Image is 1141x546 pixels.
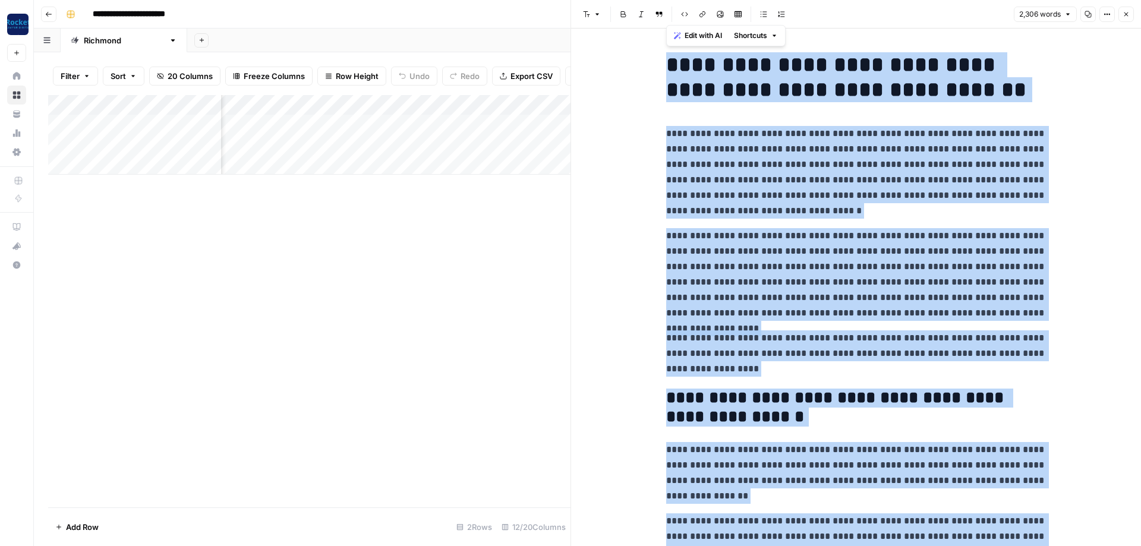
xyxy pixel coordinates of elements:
[8,237,26,255] div: What's new?
[53,67,98,86] button: Filter
[452,517,497,536] div: 2 Rows
[61,70,80,82] span: Filter
[103,67,144,86] button: Sort
[497,517,570,536] div: 12/20 Columns
[492,67,560,86] button: Export CSV
[7,124,26,143] a: Usage
[510,70,553,82] span: Export CSV
[7,86,26,105] a: Browse
[66,521,99,533] span: Add Row
[336,70,379,82] span: Row Height
[61,29,187,52] a: [GEOGRAPHIC_DATA]
[7,143,26,162] a: Settings
[225,67,313,86] button: Freeze Columns
[1014,7,1077,22] button: 2,306 words
[442,67,487,86] button: Redo
[168,70,213,82] span: 20 Columns
[149,67,220,86] button: 20 Columns
[7,14,29,35] img: Rocket Pilots Logo
[669,28,727,43] button: Edit with AI
[729,28,783,43] button: Shortcuts
[244,70,305,82] span: Freeze Columns
[7,255,26,274] button: Help + Support
[391,67,437,86] button: Undo
[84,34,164,46] div: [GEOGRAPHIC_DATA]
[409,70,430,82] span: Undo
[317,67,386,86] button: Row Height
[111,70,126,82] span: Sort
[7,67,26,86] a: Home
[7,217,26,236] a: AirOps Academy
[7,105,26,124] a: Your Data
[734,30,767,41] span: Shortcuts
[461,70,480,82] span: Redo
[685,30,722,41] span: Edit with AI
[1019,9,1061,20] span: 2,306 words
[7,236,26,255] button: What's new?
[48,517,106,536] button: Add Row
[7,10,26,39] button: Workspace: Rocket Pilots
